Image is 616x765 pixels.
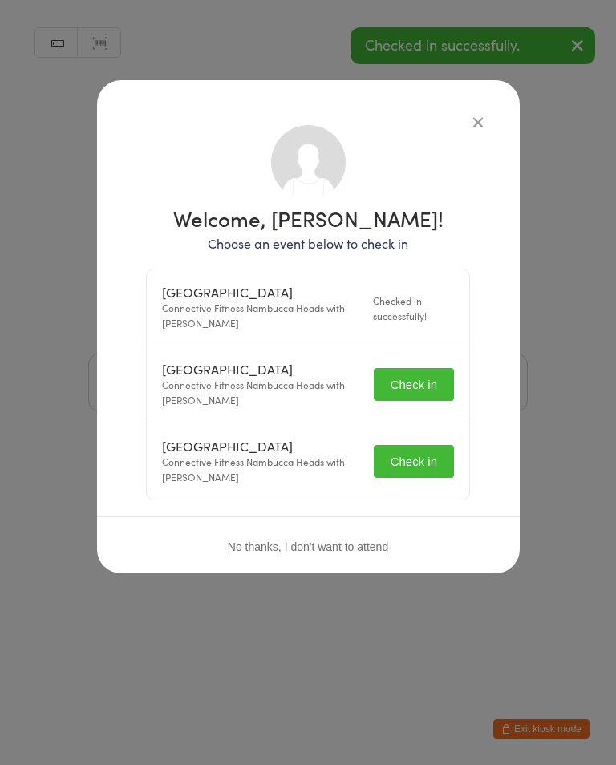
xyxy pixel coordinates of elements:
[374,368,454,401] button: Check in
[162,439,364,454] div: [GEOGRAPHIC_DATA]
[162,362,364,377] div: [GEOGRAPHIC_DATA]
[146,234,470,253] p: Choose an event below to check in
[271,125,346,200] img: no_photo.png
[373,293,454,323] div: Checked in successfully!
[162,439,364,484] div: Connective Fitness Nambucca Heads with [PERSON_NAME]
[162,362,364,407] div: Connective Fitness Nambucca Heads with [PERSON_NAME]
[146,208,470,229] h1: Welcome, [PERSON_NAME]!
[374,445,454,478] button: Check in
[162,285,363,300] div: [GEOGRAPHIC_DATA]
[162,285,363,330] div: Connective Fitness Nambucca Heads with [PERSON_NAME]
[228,540,388,553] button: No thanks, I don't want to attend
